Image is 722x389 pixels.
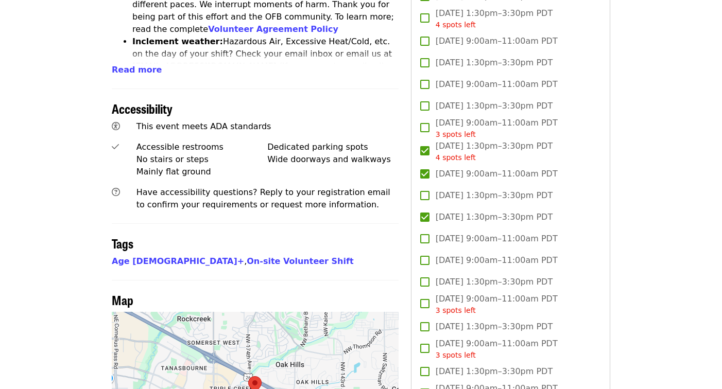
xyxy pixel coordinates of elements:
button: Read more [112,64,162,76]
span: [DATE] 9:00am–11:00am PDT [436,168,558,180]
div: No stairs or steps [136,153,268,166]
span: Tags [112,234,133,252]
span: Map [112,291,133,309]
span: [DATE] 9:00am–11:00am PDT [436,233,558,245]
a: On-site Volunteer Shift [247,256,353,266]
span: [DATE] 9:00am–11:00am PDT [436,254,558,267]
span: Accessibility [112,99,173,117]
span: [DATE] 1:30pm–3:30pm PDT [436,140,553,163]
div: Wide doorways and walkways [267,153,399,166]
span: [DATE] 1:30pm–3:30pm PDT [436,100,553,112]
i: check icon [112,142,119,152]
span: This event meets ADA standards [136,121,271,131]
span: [DATE] 1:30pm–3:30pm PDT [436,7,553,30]
span: [DATE] 9:00am–11:00am PDT [436,78,558,91]
span: [DATE] 1:30pm–3:30pm PDT [436,189,553,202]
span: [DATE] 1:30pm–3:30pm PDT [436,321,553,333]
i: question-circle icon [112,187,120,197]
span: Read more [112,65,162,75]
i: universal-access icon [112,121,120,131]
div: Mainly flat ground [136,166,268,178]
span: 3 spots left [436,351,476,359]
span: [DATE] 9:00am–11:00am PDT [436,338,558,361]
span: 3 spots left [436,130,476,138]
span: [DATE] 1:30pm–3:30pm PDT [436,211,553,223]
strong: Inclement weather: [132,37,223,46]
span: [DATE] 9:00am–11:00am PDT [436,117,558,140]
span: [DATE] 1:30pm–3:30pm PDT [436,57,553,69]
span: [DATE] 1:30pm–3:30pm PDT [436,276,553,288]
span: 4 spots left [436,153,476,162]
span: 3 spots left [436,306,476,314]
span: [DATE] 9:00am–11:00am PDT [436,35,558,47]
div: Dedicated parking spots [267,141,399,153]
span: , [112,256,247,266]
a: Age [DEMOGRAPHIC_DATA]+ [112,256,244,266]
a: Volunteer Agreement Policy [208,24,338,34]
span: [DATE] 9:00am–11:00am PDT [436,293,558,316]
span: [DATE] 1:30pm–3:30pm PDT [436,365,553,378]
li: Hazardous Air, Excessive Heat/Cold, etc. on the day of your shift? Check your email inbox or emai... [132,36,399,97]
div: Accessible restrooms [136,141,268,153]
span: Have accessibility questions? Reply to your registration email to confirm your requirements or re... [136,187,390,209]
span: 4 spots left [436,21,476,29]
